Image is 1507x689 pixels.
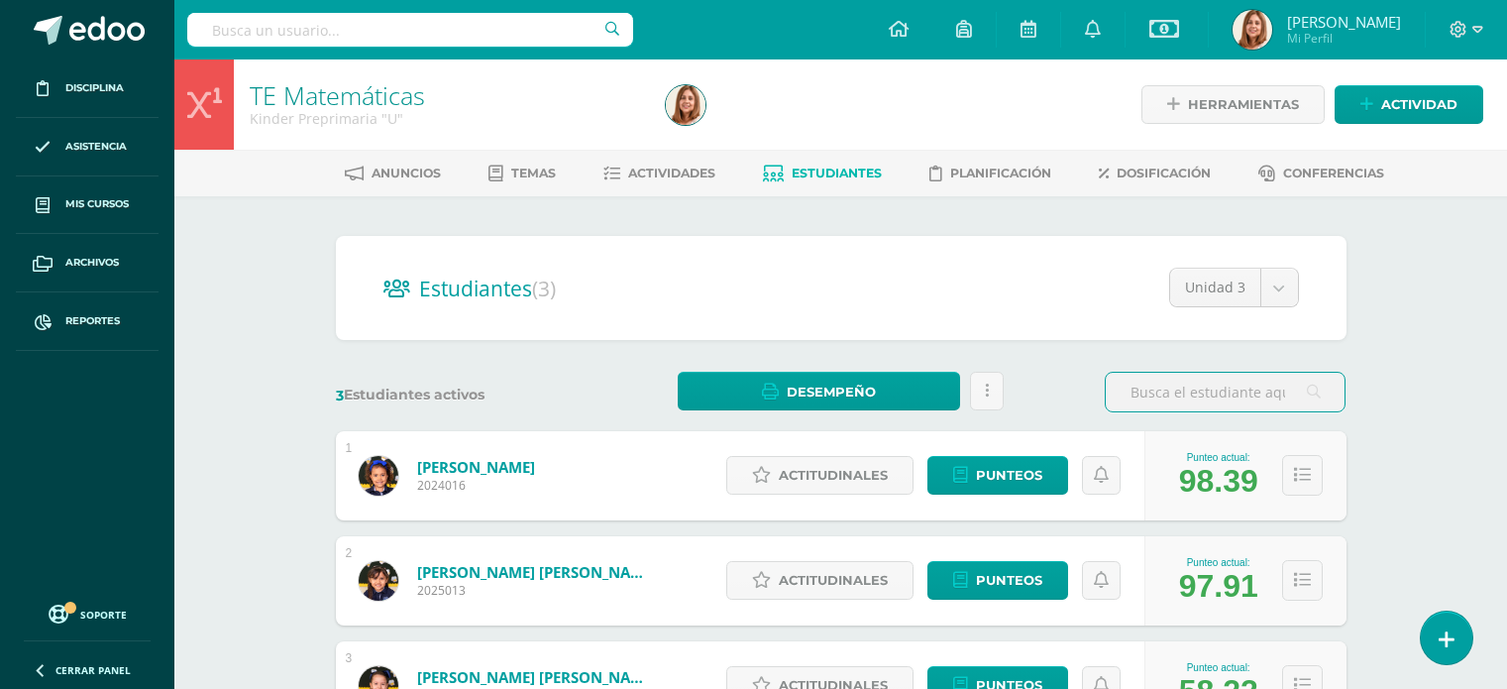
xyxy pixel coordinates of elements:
[1258,158,1384,189] a: Conferencias
[250,109,642,128] div: Kinder Preprimaria 'U'
[763,158,882,189] a: Estudiantes
[1099,158,1211,189] a: Dosificación
[1335,85,1483,124] a: Actividad
[1287,12,1401,32] span: [PERSON_NAME]
[976,457,1042,494] span: Punteos
[1188,86,1299,123] span: Herramientas
[1179,568,1258,605] div: 97.91
[65,196,129,212] span: Mis cursos
[1179,662,1258,673] div: Punteo actual:
[24,600,151,627] a: Soporte
[1141,85,1325,124] a: Herramientas
[417,582,655,599] span: 2025013
[1170,269,1298,306] a: Unidad 3
[55,663,131,677] span: Cerrar panel
[336,387,344,404] span: 3
[929,158,1051,189] a: Planificación
[1179,463,1258,500] div: 98.39
[417,667,655,687] a: [PERSON_NAME] [PERSON_NAME]
[488,158,556,189] a: Temas
[250,81,642,109] h1: TE Matemáticas
[187,13,633,47] input: Busca un usuario...
[16,176,159,235] a: Mis cursos
[779,457,888,494] span: Actitudinales
[787,374,876,410] span: Desempeño
[950,166,1051,180] span: Planificación
[927,456,1068,495] a: Punteos
[511,166,556,180] span: Temas
[65,80,124,96] span: Disciplina
[532,275,556,302] span: (3)
[417,477,535,494] span: 2024016
[678,372,960,410] a: Desempeño
[346,651,353,665] div: 3
[80,608,127,622] span: Soporte
[1106,373,1345,411] input: Busca el estudiante aquí...
[345,158,441,189] a: Anuncios
[628,166,715,180] span: Actividades
[16,292,159,351] a: Reportes
[417,562,655,582] a: [PERSON_NAME] [PERSON_NAME]
[1179,452,1258,463] div: Punteo actual:
[346,441,353,455] div: 1
[726,456,914,495] a: Actitudinales
[16,59,159,118] a: Disciplina
[419,275,556,302] span: Estudiantes
[250,78,425,112] a: TE Matemáticas
[976,562,1042,599] span: Punteos
[779,562,888,599] span: Actitudinales
[65,313,120,329] span: Reportes
[65,255,119,271] span: Archivos
[726,561,914,600] a: Actitudinales
[417,457,535,477] a: [PERSON_NAME]
[65,139,127,155] span: Asistencia
[1283,166,1384,180] span: Conferencias
[1185,269,1245,306] span: Unidad 3
[1287,30,1401,47] span: Mi Perfil
[346,546,353,560] div: 2
[1381,86,1457,123] span: Actividad
[666,85,705,125] img: eb2ab618cba906d884e32e33fe174f12.png
[1117,166,1211,180] span: Dosificación
[792,166,882,180] span: Estudiantes
[1233,10,1272,50] img: eb2ab618cba906d884e32e33fe174f12.png
[16,118,159,176] a: Asistencia
[359,561,398,601] img: b6a89b98479392643b3afca7b81fc60f.png
[336,386,577,404] label: Estudiantes activos
[16,234,159,292] a: Archivos
[927,561,1068,600] a: Punteos
[359,456,398,496] img: a49b51978346989767ad30d9c55d327d.png
[603,158,715,189] a: Actividades
[372,166,441,180] span: Anuncios
[1179,557,1258,568] div: Punteo actual:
